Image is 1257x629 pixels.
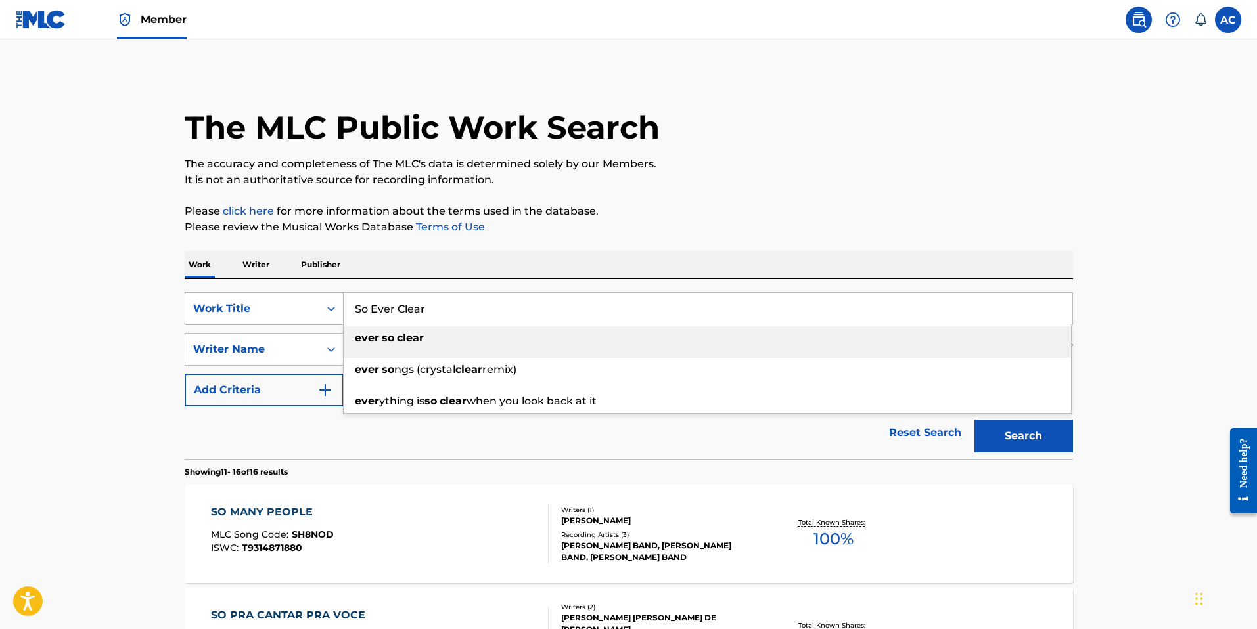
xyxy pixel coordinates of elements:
[974,420,1073,452] button: Search
[193,341,311,357] div: Writer Name
[185,251,215,278] p: Work
[141,12,187,27] span: Member
[355,363,379,376] strong: ever
[185,292,1073,459] form: Search Form
[482,363,516,376] span: remix)
[185,156,1073,172] p: The accuracy and completeness of The MLC's data is determined solely by our Members.
[561,602,760,612] div: Writers ( 2 )
[185,466,288,478] p: Showing 11 - 16 of 16 results
[355,332,379,344] strong: ever
[1126,7,1152,33] a: Public Search
[382,332,394,344] strong: so
[455,363,482,376] strong: clear
[1220,418,1257,524] iframe: Resource Center
[1165,12,1181,28] img: help
[239,251,273,278] p: Writer
[297,251,344,278] p: Publisher
[317,382,333,398] img: 9d2ae6d4665cec9f34b9.svg
[424,395,437,407] strong: so
[1195,579,1203,618] div: Drag
[379,395,424,407] span: ything is
[211,607,372,623] div: SO PRA CANTAR PRA VOCE
[1191,566,1257,629] iframe: Chat Widget
[185,108,660,147] h1: The MLC Public Work Search
[16,10,66,29] img: MLC Logo
[413,221,485,233] a: Terms of Use
[382,363,394,376] strong: so
[211,529,292,540] span: MLC Song Code :
[394,363,455,376] span: ngs (crystal
[440,395,467,407] strong: clear
[185,374,344,406] button: Add Criteria
[211,504,334,520] div: SO MANY PEOPLE
[211,542,242,553] span: ISWC :
[292,529,334,540] span: SH8NOD
[561,530,760,540] div: Recording Artists ( 3 )
[355,395,379,407] strong: ever
[561,505,760,515] div: Writers ( 1 )
[561,540,760,563] div: [PERSON_NAME] BAND, [PERSON_NAME] BAND, [PERSON_NAME] BAND
[223,205,274,217] a: click here
[242,542,302,553] span: T9314871880
[185,172,1073,188] p: It is not an authoritative source for recording information.
[1194,13,1207,26] div: Notifications
[185,485,1073,583] a: SO MANY PEOPLEMLC Song Code:SH8NODISWC:T9314871880Writers (1)[PERSON_NAME]Recording Artists (3)[P...
[813,527,854,551] span: 100 %
[117,12,133,28] img: Top Rightsholder
[561,515,760,527] div: [PERSON_NAME]
[467,395,597,407] span: when you look back at it
[798,517,869,527] p: Total Known Shares:
[1215,7,1241,33] div: User Menu
[193,301,311,316] div: Work Title
[397,332,424,344] strong: clear
[1131,12,1147,28] img: search
[882,418,968,447] a: Reset Search
[185,219,1073,235] p: Please review the Musical Works Database
[185,204,1073,219] p: Please for more information about the terms used in the database.
[1160,7,1186,33] div: Help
